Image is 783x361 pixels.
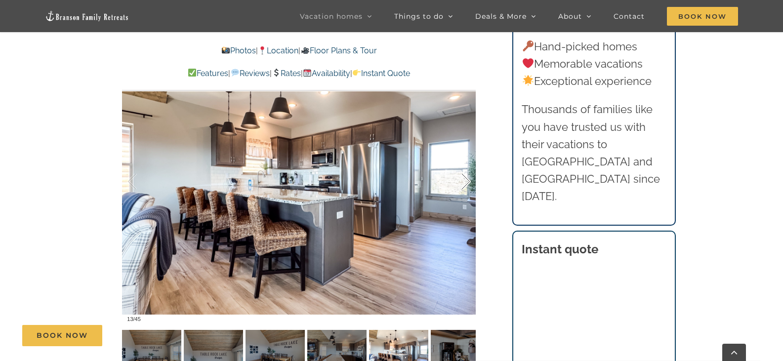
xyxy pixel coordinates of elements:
strong: Instant quote [522,242,598,256]
img: 👉 [353,69,361,77]
span: Vacation homes [300,13,363,20]
img: ✅ [188,69,196,77]
img: 🌟 [523,75,534,86]
p: | | | | [122,67,476,80]
span: Book Now [667,7,738,26]
a: Reviews [230,69,269,78]
img: 📍 [258,46,266,54]
span: About [558,13,582,20]
span: Book Now [37,331,88,340]
img: 📸 [222,46,230,54]
a: Floor Plans & Tour [300,46,376,55]
p: Thousands of families like you have trusted us with their vacations to [GEOGRAPHIC_DATA] and [GEO... [522,101,666,205]
span: Deals & More [475,13,527,20]
p: Hand-picked homes Memorable vacations Exceptional experience [522,38,666,90]
img: ❤️ [523,58,534,69]
img: 🔑 [523,40,534,51]
img: 🎥 [301,46,309,54]
span: Contact [614,13,645,20]
a: Rates [272,69,301,78]
a: Book Now [22,325,102,346]
a: Availability [303,69,350,78]
img: Branson Family Retreats Logo [45,10,129,22]
a: Location [258,46,298,55]
a: Instant Quote [352,69,410,78]
span: Things to do [394,13,444,20]
a: Features [188,69,228,78]
p: | | [122,44,476,57]
a: Photos [221,46,256,55]
img: 📆 [303,69,311,77]
img: 💲 [272,69,280,77]
img: 💬 [231,69,239,77]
